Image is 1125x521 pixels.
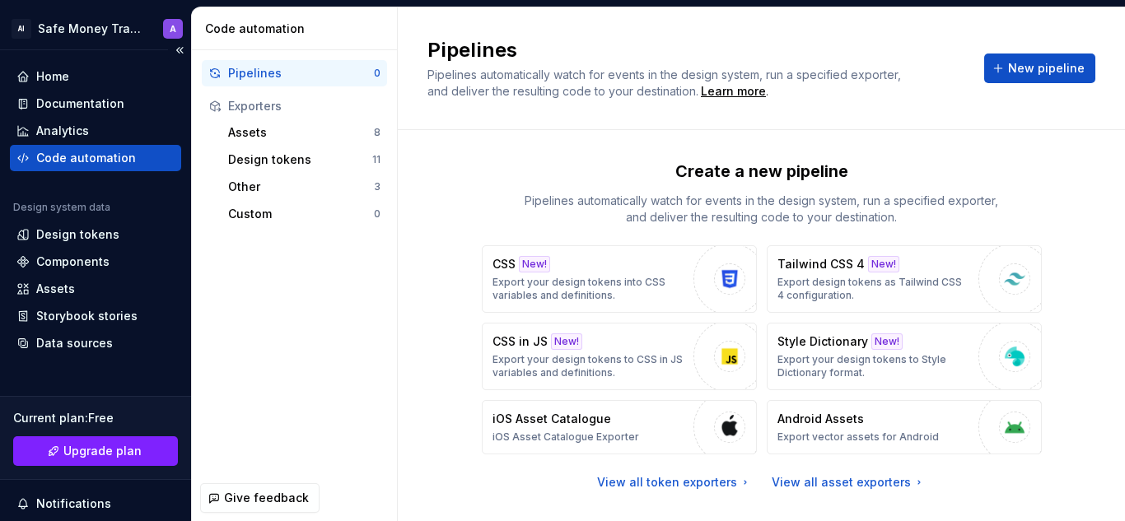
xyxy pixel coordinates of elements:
div: Pipelines [228,65,374,81]
a: Design tokens [10,221,181,248]
div: Storybook stories [36,308,138,324]
p: Export vector assets for Android [777,430,939,444]
div: Components [36,254,110,270]
button: Android AssetsExport vector assets for Android [767,400,1042,454]
p: Export your design tokens into CSS variables and definitions. [492,276,685,302]
button: Give feedback [200,483,320,513]
a: Code automation [10,145,181,171]
h2: Pipelines [427,37,964,63]
div: Data sources [36,335,113,351]
a: View all asset exporters [772,474,926,491]
p: Create a new pipeline [675,160,848,183]
div: New! [868,256,899,272]
span: New pipeline [1008,60,1085,77]
button: Notifications [10,491,181,517]
div: Safe Money Transfer [38,21,143,37]
p: Export design tokens as Tailwind CSS 4 configuration. [777,276,970,302]
p: Android Assets [777,411,864,427]
div: Assets [228,124,374,141]
button: Assets8 [222,119,387,146]
div: New! [519,256,550,272]
span: . [698,86,768,98]
div: Custom [228,206,374,222]
a: Home [10,63,181,90]
a: Storybook stories [10,303,181,329]
span: Pipelines automatically watch for events in the design system, run a specified exporter, and deli... [427,67,904,98]
button: Custom0 [222,201,387,227]
div: Design tokens [36,226,119,243]
a: Assets [10,276,181,302]
p: Tailwind CSS 4 [777,256,865,272]
div: Documentation [36,95,124,112]
a: Components [10,249,181,275]
button: AISafe Money TransferA [3,11,188,46]
button: iOS Asset CatalogueiOS Asset Catalogue Exporter [482,400,757,454]
div: Code automation [36,150,136,166]
div: New! [871,333,903,350]
div: A [170,22,176,35]
a: Analytics [10,118,181,144]
p: iOS Asset Catalogue Exporter [492,430,639,444]
div: AI [12,19,31,39]
a: Documentation [10,91,181,117]
div: Design system data [13,201,110,214]
div: Other [228,179,374,195]
div: Exporters [228,98,380,114]
p: Export your design tokens to Style Dictionary format. [777,353,970,379]
div: 8 [374,126,380,139]
div: 11 [372,153,380,166]
p: Pipelines automatically watch for events in the design system, run a specified exporter, and deli... [515,193,1009,226]
a: Learn more [701,83,766,100]
a: Upgrade plan [13,436,178,466]
button: CSSNew!Export your design tokens into CSS variables and definitions. [482,245,757,313]
div: Home [36,68,69,85]
a: Data sources [10,330,181,356]
div: 0 [374,207,380,221]
div: Analytics [36,123,89,139]
button: Other3 [222,174,387,200]
div: Assets [36,281,75,297]
p: Style Dictionary [777,333,868,350]
div: Code automation [205,21,390,37]
button: Pipelines0 [202,60,387,86]
p: Export your design tokens to CSS in JS variables and definitions. [492,353,685,379]
a: View all token exporters [597,474,752,491]
button: Style DictionaryNew!Export your design tokens to Style Dictionary format. [767,323,1042,390]
div: Design tokens [228,151,372,168]
span: Upgrade plan [63,443,142,459]
span: Give feedback [224,490,309,506]
p: CSS [492,256,516,272]
div: Notifications [36,495,111,512]
button: Collapse sidebar [168,39,191,62]
div: 0 [374,67,380,80]
div: New! [551,333,582,350]
button: New pipeline [984,53,1095,83]
p: iOS Asset Catalogue [492,411,611,427]
div: 3 [374,180,380,193]
button: Design tokens11 [222,147,387,173]
button: CSS in JSNew!Export your design tokens to CSS in JS variables and definitions. [482,323,757,390]
button: Tailwind CSS 4New!Export design tokens as Tailwind CSS 4 configuration. [767,245,1042,313]
div: Current plan : Free [13,410,178,426]
p: CSS in JS [492,333,548,350]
